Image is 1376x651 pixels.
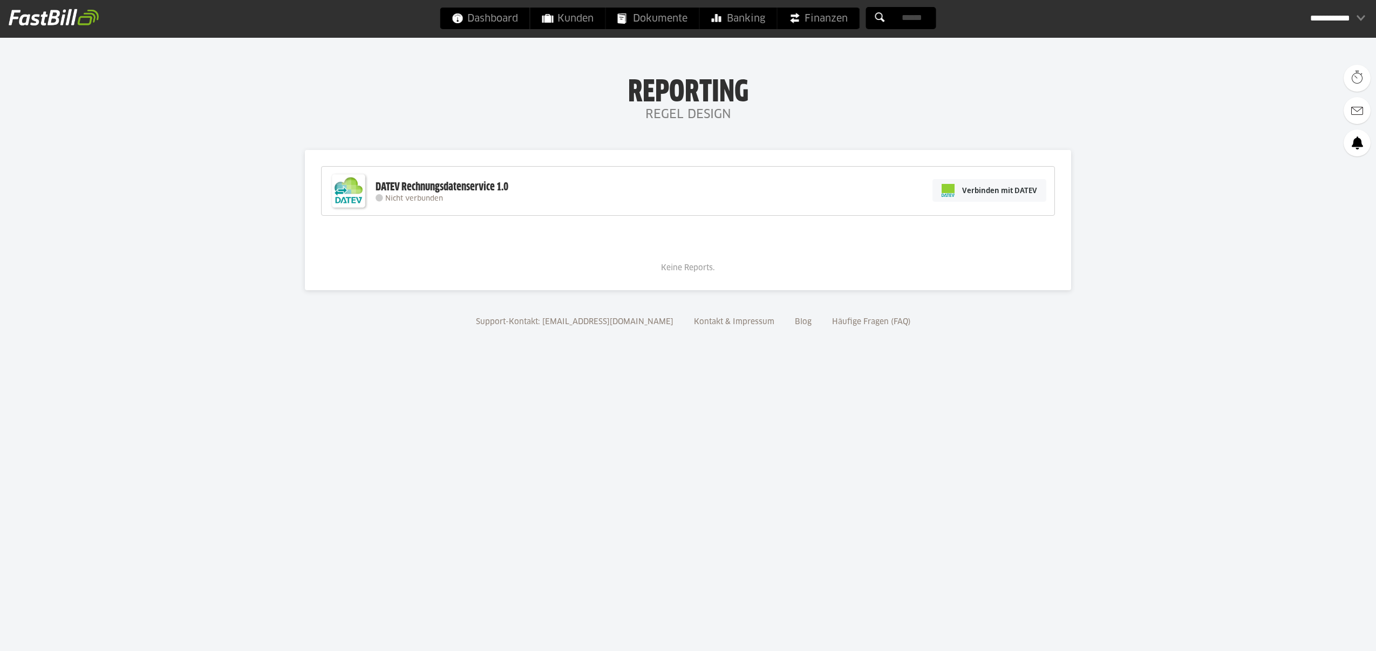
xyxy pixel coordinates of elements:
div: DATEV Rechnungsdatenservice 1.0 [376,180,508,194]
span: Nicht verbunden [385,195,443,202]
a: Kunden [530,8,605,29]
span: Banking [712,8,765,29]
span: Keine Reports. [661,264,715,272]
a: Blog [791,318,815,326]
a: Banking [700,8,777,29]
a: Finanzen [778,8,860,29]
a: Kontakt & Impressum [690,318,778,326]
a: Verbinden mit DATEV [932,179,1046,202]
span: Kunden [542,8,594,29]
a: Dokumente [606,8,699,29]
span: Dokumente [618,8,687,29]
a: Häufige Fragen (FAQ) [828,318,915,326]
span: Verbinden mit DATEV [962,185,1037,196]
a: Support-Kontakt: [EMAIL_ADDRESS][DOMAIN_NAME] [472,318,677,326]
img: fastbill_logo_white.png [9,9,99,26]
img: DATEV-Datenservice Logo [327,169,370,213]
span: Finanzen [789,8,848,29]
iframe: Öffnet ein Widget, in dem Sie weitere Informationen finden [1292,619,1365,646]
a: Dashboard [440,8,530,29]
span: Dashboard [452,8,518,29]
img: pi-datev-logo-farbig-24.svg [942,184,955,197]
h1: Reporting [108,76,1268,104]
